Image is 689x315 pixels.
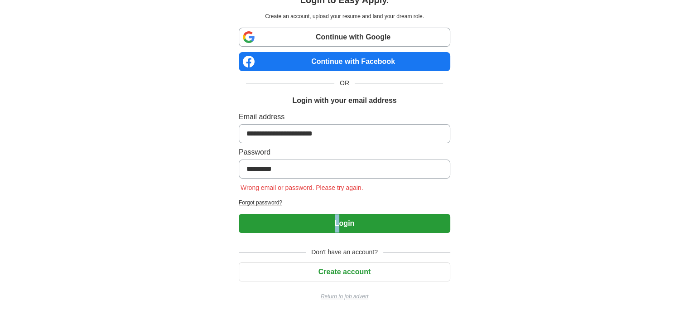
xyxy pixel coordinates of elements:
button: Create account [239,262,450,281]
a: Forgot password? [239,199,450,207]
label: Email address [239,111,450,122]
a: Continue with Facebook [239,52,450,71]
a: Return to job advert [239,292,450,300]
a: Create account [239,268,450,276]
label: Password [239,147,450,158]
span: OR [334,78,355,88]
span: Wrong email or password. Please try again. [239,184,365,191]
p: Create an account, upload your resume and land your dream role. [241,12,448,20]
span: Don't have an account? [306,247,383,257]
a: Continue with Google [239,28,450,47]
h1: Login with your email address [292,95,396,106]
button: Login [239,214,450,233]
